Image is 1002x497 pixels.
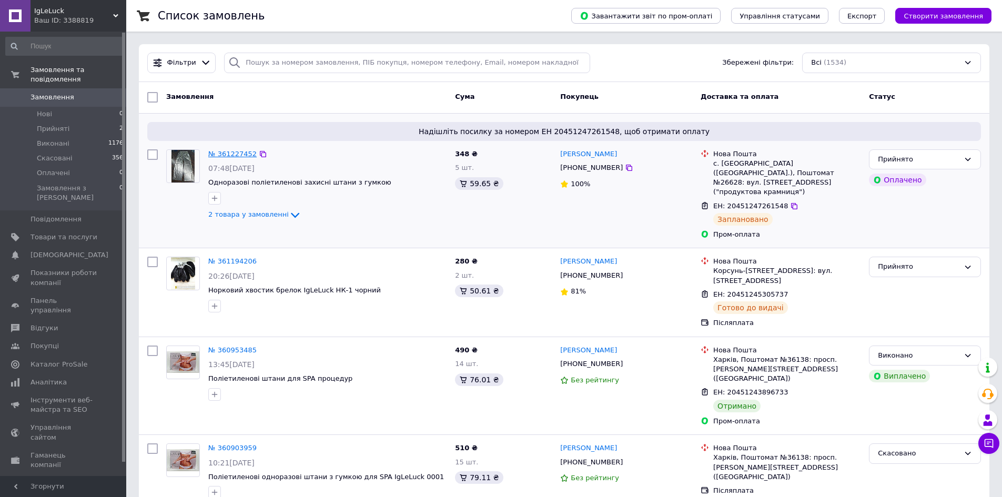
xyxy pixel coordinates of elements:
[869,370,930,382] div: Виплачено
[558,455,625,469] div: [PHONE_NUMBER]
[37,124,69,134] span: Прийняті
[455,444,478,452] span: 510 ₴
[878,448,959,459] div: Скасовано
[571,287,586,295] span: 81%
[31,423,97,442] span: Управління сайтом
[455,285,503,297] div: 50.61 ₴
[560,257,617,267] a: [PERSON_NAME]
[560,443,617,453] a: [PERSON_NAME]
[455,257,478,265] span: 280 ₴
[558,161,625,175] div: [PHONE_NUMBER]
[31,395,97,414] span: Інструменти веб-майстра та SEO
[208,374,352,382] a: Поліетиленові штани для SPA процедур
[112,154,123,163] span: 356
[571,8,721,24] button: Завантажити звіт по пром-оплаті
[167,351,199,373] img: Фото товару
[158,9,265,22] h1: Список замовлень
[560,149,617,159] a: [PERSON_NAME]
[119,184,123,202] span: 0
[713,346,861,355] div: Нова Пошта
[713,453,861,482] div: Харків, Поштомат №36138: просп. [PERSON_NAME][STREET_ADDRESS] ([GEOGRAPHIC_DATA])
[31,215,82,224] span: Повідомлення
[208,150,257,158] a: № 361227452
[167,58,196,68] span: Фільтри
[171,150,194,182] img: Фото товару
[713,388,788,396] span: ЕН: 20451243896733
[878,154,959,165] div: Прийнято
[558,269,625,282] div: [PHONE_NUMBER]
[571,180,590,188] span: 100%
[713,443,861,453] div: Нова Пошта
[208,286,381,294] a: Норковий хвостик брелок IgLeLuck НК-1 чорний
[151,126,977,137] span: Надішліть посилку за номером ЕН 20451247261548, щоб отримати оплату
[558,357,625,371] div: [PHONE_NUMBER]
[455,150,478,158] span: 348 ₴
[455,471,503,484] div: 79.11 ₴
[455,360,478,368] span: 14 шт.
[455,177,503,190] div: 59.65 ₴
[455,346,478,354] span: 490 ₴
[31,451,97,470] span: Гаманець компанії
[208,178,391,186] a: Одноразові поліетиленові захисні штани з гумкою
[166,443,200,477] a: Фото товару
[978,433,999,454] button: Чат з покупцем
[166,149,200,183] a: Фото товару
[119,168,123,178] span: 0
[31,323,58,333] span: Відгуки
[713,149,861,159] div: Нова Пошта
[713,159,861,197] div: с. [GEOGRAPHIC_DATA] ([GEOGRAPHIC_DATA].), Поштомат №26628: вул. [STREET_ADDRESS] ("продуктова кр...
[455,164,474,171] span: 5 шт.
[171,257,195,290] img: Фото товару
[713,355,861,384] div: Харків, Поштомат №36138: просп. [PERSON_NAME][STREET_ADDRESS] ([GEOGRAPHIC_DATA])
[740,12,820,20] span: Управління статусами
[571,474,619,482] span: Без рейтингу
[5,37,124,56] input: Пошук
[847,12,877,20] span: Експорт
[166,346,200,379] a: Фото товару
[811,58,822,68] span: Всі
[166,93,214,100] span: Замовлення
[31,268,97,287] span: Показники роботи компанії
[31,232,97,242] span: Товари та послуги
[560,346,617,356] a: [PERSON_NAME]
[208,346,257,354] a: № 360953485
[713,266,861,285] div: Корсунь-[STREET_ADDRESS]: вул. [STREET_ADDRESS]
[731,8,828,24] button: Управління статусами
[824,58,846,66] span: (1534)
[571,376,619,384] span: Без рейтингу
[37,168,70,178] span: Оплачені
[208,473,444,481] a: Поліетиленові одноразові штани з гумкою для SPA IgLeLuck 0001
[713,230,861,239] div: Пром-оплата
[701,93,778,100] span: Доставка та оплата
[31,250,108,260] span: [DEMOGRAPHIC_DATA]
[713,301,788,314] div: Готово до видачі
[34,16,126,25] div: Ваш ID: 3388819
[208,257,257,265] a: № 361194206
[713,290,788,298] span: ЕН: 20451245305737
[31,65,126,84] span: Замовлення та повідомлення
[713,486,861,495] div: Післяплата
[869,174,926,186] div: Оплачено
[34,6,113,16] span: IgLeLuck
[167,449,199,471] img: Фото товару
[37,184,119,202] span: Замовлення з [PERSON_NAME]
[580,11,712,21] span: Завантажити звіт по пром-оплаті
[208,444,257,452] a: № 360903959
[560,93,599,100] span: Покупець
[713,417,861,426] div: Пром-оплата
[208,210,301,218] a: 2 товара у замовленні
[713,318,861,328] div: Післяплата
[108,139,123,148] span: 1176
[208,360,255,369] span: 13:45[DATE]
[31,360,87,369] span: Каталог ProSale
[31,296,97,315] span: Панель управління
[37,154,73,163] span: Скасовані
[839,8,885,24] button: Експорт
[895,8,991,24] button: Створити замовлення
[878,350,959,361] div: Виконано
[31,341,59,351] span: Покупці
[722,58,794,68] span: Збережені фільтри:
